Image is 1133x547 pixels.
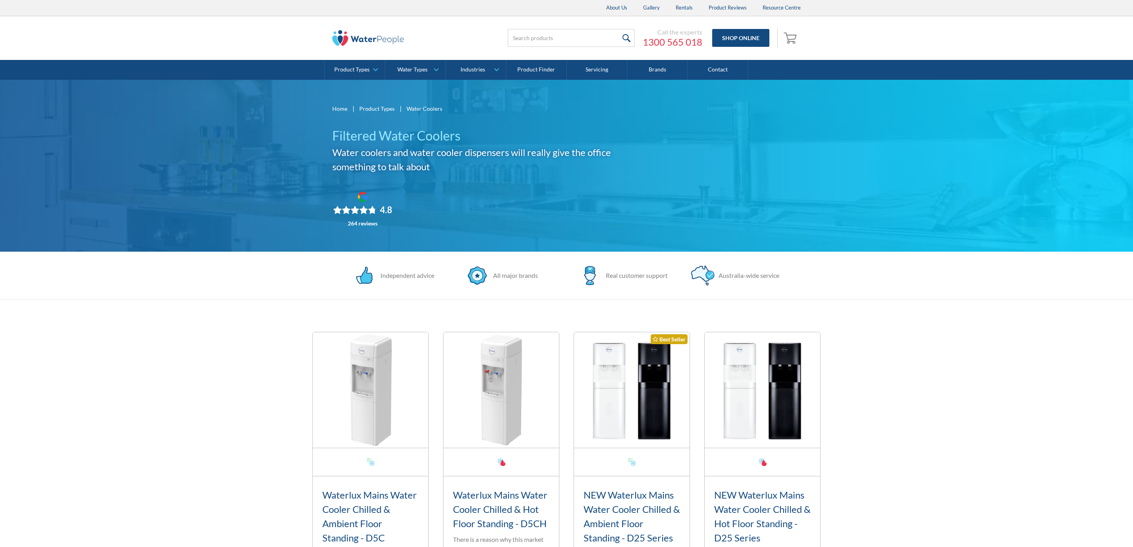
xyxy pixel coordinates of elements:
div: Industries [461,66,485,73]
div: Australia-wide service [715,271,779,280]
div: Real customer support [602,271,668,280]
img: Waterlux Mains Water Cooler Chilled & Hot Floor Standing - D5CH [443,332,559,448]
img: shopping cart [784,31,799,44]
a: Contact [688,60,748,80]
a: Brands [627,60,688,80]
h3: NEW Waterlux Mains Water Cooler Chilled & Hot Floor Standing - D25 Series [714,488,811,545]
a: Home [332,104,347,113]
div: Water Types [397,66,428,73]
h3: NEW Waterlux Mains Water Cooler Chilled & Ambient Floor Standing - D25 Series [584,488,680,545]
h3: Waterlux Mains Water Cooler Chilled & Ambient Floor Standing - D5C [322,488,419,545]
h3: Waterlux Mains Water Cooler Chilled & Hot Floor Standing - D5CH [453,488,549,531]
div: 4.8 [380,204,392,216]
a: Product Types [359,104,395,113]
div: | [351,104,355,113]
a: Industries [446,60,506,80]
div: 264 reviews [348,220,378,227]
a: Servicing [567,60,627,80]
h2: Water coolers and water cooler dispensers will really give the office something to talk about [332,145,637,174]
div: Rating: 4.8 out of 5 [333,204,392,216]
div: Best Seller [651,334,688,344]
img: Waterlux Mains Water Cooler Chilled & Ambient Floor Standing - D5C [313,332,428,448]
div: Water Coolers [407,104,442,113]
a: Water Types [385,60,445,80]
img: NEW Waterlux Mains Water Cooler Chilled & Hot Floor Standing - D25 Series [705,332,820,448]
img: The Water People [332,30,404,46]
div: All major brands [489,271,538,280]
a: Product Finder [506,60,566,80]
div: Independent advice [376,271,434,280]
img: NEW Waterlux Mains Water Cooler Chilled & Ambient Floor Standing - D25 Series [574,332,690,448]
input: Search products [508,29,635,47]
a: Product Types [325,60,385,80]
a: Open empty cart [782,29,801,48]
div: Call the experts [643,28,702,36]
a: Shop Online [712,29,769,47]
a: 1300 565 018 [643,36,702,48]
div: | [399,104,403,113]
h1: Filtered Water Coolers [332,126,637,145]
div: Product Types [334,66,370,73]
